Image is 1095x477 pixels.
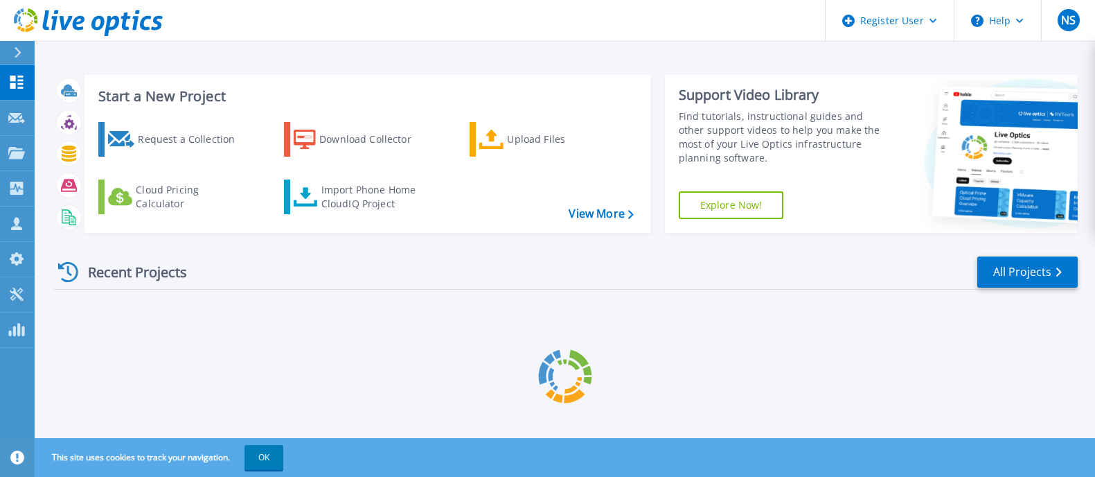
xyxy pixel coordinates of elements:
[679,191,784,219] a: Explore Now!
[244,445,283,470] button: OK
[679,110,887,165] div: Find tutorials, instructional guides and other support videos to help you make the most of your L...
[98,89,633,104] h3: Start a New Project
[319,125,430,153] div: Download Collector
[38,445,283,470] span: This site uses cookies to track your navigation.
[98,122,253,157] a: Request a Collection
[977,257,1078,288] a: All Projects
[1061,15,1076,26] span: NS
[470,122,624,157] a: Upload Files
[138,125,249,153] div: Request a Collection
[53,255,206,289] div: Recent Projects
[569,207,633,220] a: View More
[284,122,438,157] a: Download Collector
[321,183,429,211] div: Import Phone Home CloudIQ Project
[507,125,618,153] div: Upload Files
[679,86,887,104] div: Support Video Library
[136,183,247,211] div: Cloud Pricing Calculator
[98,180,253,214] a: Cloud Pricing Calculator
